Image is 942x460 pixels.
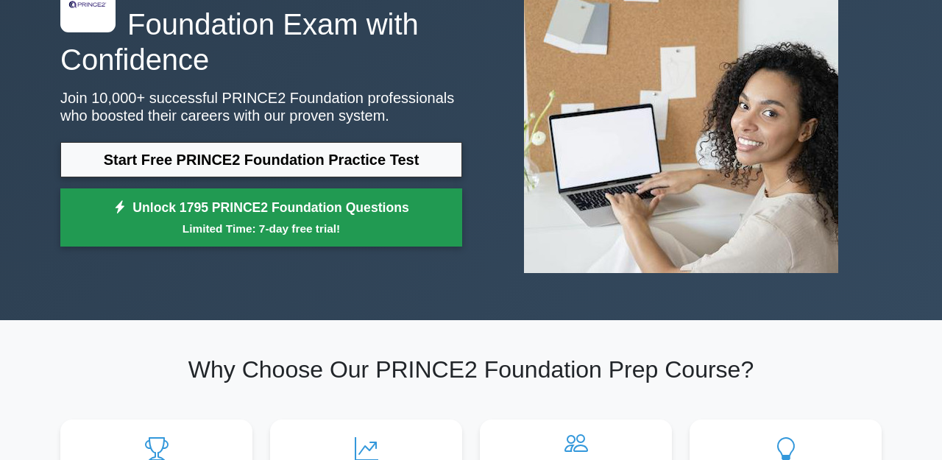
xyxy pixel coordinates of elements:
[60,188,462,247] a: Unlock 1795 PRINCE2 Foundation QuestionsLimited Time: 7-day free trial!
[79,220,444,237] small: Limited Time: 7-day free trial!
[60,355,882,383] h2: Why Choose Our PRINCE2 Foundation Prep Course?
[60,89,462,124] p: Join 10,000+ successful PRINCE2 Foundation professionals who boosted their careers with our prove...
[60,142,462,177] a: Start Free PRINCE2 Foundation Practice Test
